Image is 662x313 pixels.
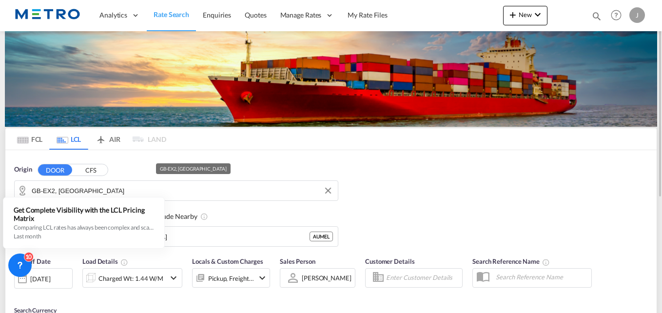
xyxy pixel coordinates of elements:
md-input-container: Melbourne, AUMEL [15,227,338,246]
md-icon: icon-chevron-down [168,272,179,284]
div: [DATE] [30,274,50,283]
md-tab-item: FCL [10,128,49,150]
button: CFS [74,165,108,176]
div: GB-EX2, [GEOGRAPHIC_DATA] [160,163,227,174]
md-icon: icon-chevron-down [532,9,544,20]
span: Analytics [99,10,127,20]
span: Rate Search [154,10,189,19]
div: Help [608,7,629,24]
div: [DATE] [14,268,73,289]
md-icon: icon-chevron-down [256,272,268,284]
span: Manage Rates [280,10,322,20]
span: Origin [14,165,32,175]
md-icon: icon-plus 400-fg [507,9,519,20]
input: Search by Door [32,183,333,198]
md-icon: Chargeable Weight [120,258,128,266]
md-pagination-wrapper: Use the left and right arrow keys to navigate between tabs [10,128,166,150]
span: Help [608,7,624,23]
span: Search Reference Name [472,257,550,265]
div: J [629,7,645,23]
button: DOOR [38,164,72,176]
span: Cut Off Date [14,257,51,265]
md-icon: icon-magnify [591,11,602,21]
span: Sales Person [280,257,315,265]
div: icon-magnify [591,11,602,25]
span: Enquiries [203,11,231,19]
md-select: Sales Person: Jane Kenny [301,271,352,285]
span: Customer Details [365,257,414,265]
input: Enter Customer Details [386,271,459,285]
div: Charged Wt: 1.44 W/M [98,272,163,285]
md-input-container: GB-EX2, Exeter [15,181,338,200]
img: 25181f208a6c11efa6aa1bf80d4cef53.png [15,4,80,26]
md-tab-item: LCL [49,128,88,150]
md-tab-item: AIR [88,128,127,150]
md-datepicker: Select [14,288,21,301]
div: Charged Wt: 1.44 W/Micon-chevron-down [82,268,182,288]
span: Quotes [245,11,266,19]
md-icon: Your search will be saved by the below given name [542,258,550,266]
div: AUMEL [310,232,333,241]
img: LCL+%26+FCL+BACKGROUND.png [5,31,657,127]
md-icon: icon-airplane [95,134,107,141]
div: Pickup Freight Origin Destination [208,272,254,285]
span: New [507,11,544,19]
button: icon-plus 400-fgNewicon-chevron-down [503,6,547,25]
span: My Rate Files [348,11,388,19]
span: Locals & Custom Charges [192,257,263,265]
span: Load Details [82,257,128,265]
div: Pickup Freight Origin Destinationicon-chevron-down [192,268,270,288]
div: [PERSON_NAME] [302,274,351,282]
md-icon: Unchecked: Ignores neighbouring ports when fetching rates.Checked : Includes neighbouring ports w... [200,213,208,220]
button: Clear Input [321,183,335,198]
input: Search Reference Name [491,270,591,284]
